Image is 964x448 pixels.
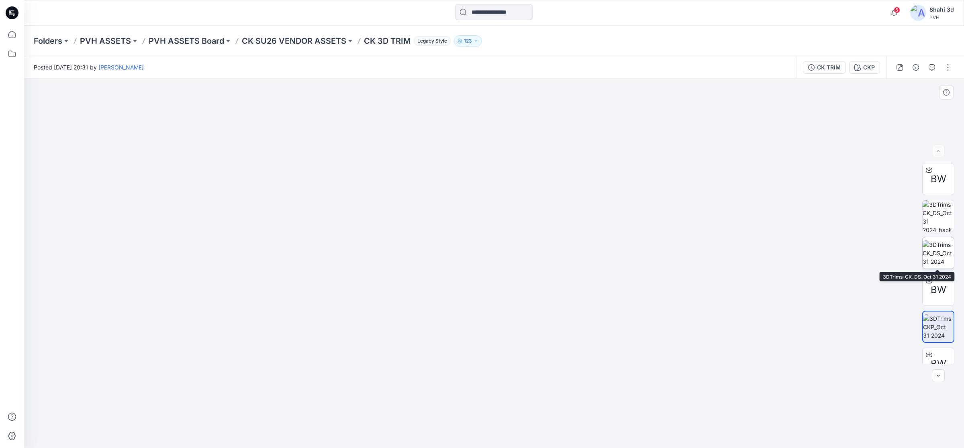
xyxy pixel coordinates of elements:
[931,172,946,186] span: BW
[34,63,144,71] span: Posted [DATE] 20:31 by
[929,14,954,20] div: PVH
[923,314,954,340] img: 3DTrims-CKP_Oct 31 2024
[894,7,900,13] span: 5
[80,35,131,47] a: PVH ASSETS
[149,35,224,47] a: PVH ASSETS Board
[34,35,62,47] a: Folders
[414,36,451,46] span: Legacy Style
[909,61,922,74] button: Details
[923,200,954,232] img: 3DTrims-CK_DS_Oct 31 2024_back
[931,283,946,297] span: BW
[910,5,926,21] img: avatar
[454,35,482,47] button: 123
[923,240,954,266] img: 3DTrims-CK_DS_Oct 31 2024
[464,37,472,45] p: 123
[817,63,841,72] div: CK TRIM
[849,61,880,74] button: CKP
[931,356,946,371] span: BW
[863,63,875,72] div: CKP
[242,35,346,47] a: CK SU26 VENDOR ASSETS
[411,35,451,47] button: Legacy Style
[929,5,954,14] div: Shahi 3d
[98,64,144,71] a: [PERSON_NAME]
[364,35,411,47] p: CK 3D TRIM
[803,61,846,74] button: CK TRIM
